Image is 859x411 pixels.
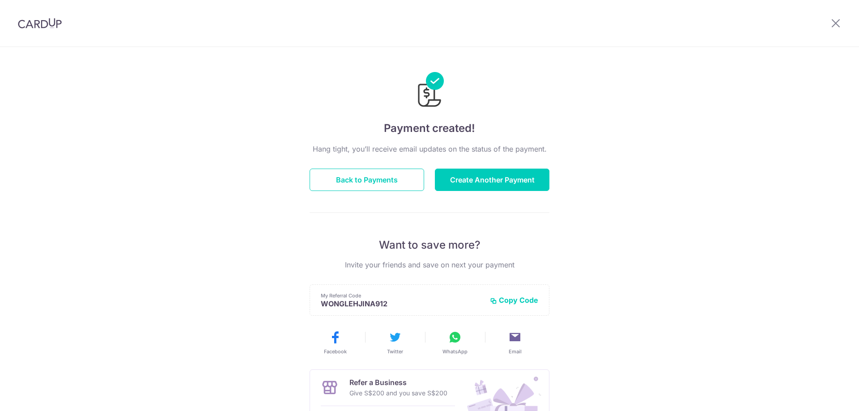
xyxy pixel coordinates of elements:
[387,348,403,355] span: Twitter
[324,348,347,355] span: Facebook
[489,330,541,355] button: Email
[310,144,549,154] p: Hang tight, you’ll receive email updates on the status of the payment.
[415,72,444,110] img: Payments
[349,388,447,398] p: Give S$200 and you save S$200
[509,348,522,355] span: Email
[442,348,468,355] span: WhatsApp
[309,330,361,355] button: Facebook
[310,120,549,136] h4: Payment created!
[321,292,483,299] p: My Referral Code
[369,330,421,355] button: Twitter
[310,238,549,252] p: Want to save more?
[18,18,62,29] img: CardUp
[435,169,549,191] button: Create Another Payment
[310,259,549,270] p: Invite your friends and save on next your payment
[429,330,481,355] button: WhatsApp
[349,377,447,388] p: Refer a Business
[321,299,483,308] p: WONGLEHJINA912
[310,169,424,191] button: Back to Payments
[490,296,538,305] button: Copy Code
